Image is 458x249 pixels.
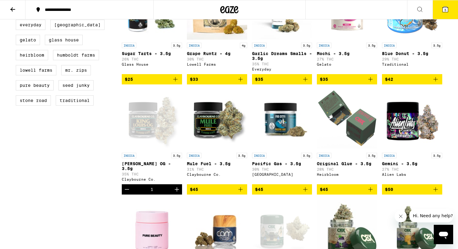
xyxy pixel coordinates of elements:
[50,20,105,30] label: [GEOGRAPHIC_DATA]
[317,57,377,61] p: 27% THC
[366,43,377,48] p: 3.5g
[252,153,267,158] p: INDICA
[317,153,331,158] p: INDICA
[53,50,99,60] label: Humboldt Farms
[187,153,201,158] p: INDICA
[187,184,247,195] button: Add to bag
[45,35,83,45] label: Glass House
[317,161,377,166] p: Original Glue - 3.5g
[151,187,153,192] div: 1
[122,43,136,48] p: INDICA
[382,172,442,176] div: Alien Labs
[122,57,182,61] p: 26% THC
[125,77,133,82] span: $25
[317,62,377,66] div: Gelato
[187,167,247,171] p: 31% THC
[122,51,182,56] p: Sugar Tarts - 3.5g
[382,57,442,61] p: 29% THC
[252,67,312,71] div: Everyday
[252,43,267,48] p: INDICA
[252,51,312,61] p: Garlic Dreams Smalls - 3.5g
[382,153,397,158] p: INDICA
[252,172,312,176] div: [GEOGRAPHIC_DATA]
[190,187,198,192] span: $45
[187,74,247,84] button: Add to bag
[252,89,312,184] a: Open page for Pacific Gas - 3.5g from Fog City Farms
[171,43,182,48] p: 3.5g
[252,161,312,166] p: Pacific Gas - 3.5g
[252,89,312,150] img: Fog City Farms - Pacific Gas - 3.5g
[301,153,312,158] p: 3.5g
[252,74,312,84] button: Add to bag
[172,184,182,195] button: Increment
[58,80,94,90] label: Seed Junky
[382,43,397,48] p: INDICA
[16,50,48,60] label: Heirbloom
[431,153,442,158] p: 3.5g
[433,0,458,19] button: 5
[122,89,182,184] a: Open page for King Louis OG - 3.5g from Claybourne Co.
[122,184,132,195] button: Decrement
[187,172,247,176] div: Claybourne Co.
[56,95,94,106] label: Traditional
[382,89,442,184] a: Open page for Gemini - 3.5g from Alien Labs
[122,177,182,181] div: Claybourne Co.
[187,161,247,166] p: Mule Fuel - 3.5g
[382,62,442,66] div: Traditional
[171,153,182,158] p: 3.5g
[255,187,263,192] span: $45
[61,65,91,75] label: Mr. Zips
[187,89,247,184] a: Open page for Mule Fuel - 3.5g from Claybourne Co.
[252,62,312,66] p: 35% THC
[317,89,377,184] a: Open page for Original Glue - 3.5g from Heirbloom
[16,35,40,45] label: Gelato
[187,43,201,48] p: INDICA
[252,184,312,195] button: Add to bag
[16,80,54,90] label: Pure Beauty
[122,161,182,171] p: [PERSON_NAME] OG - 3.5g
[252,167,312,171] p: 30% THC
[382,51,442,56] p: Blue Donut - 3.5g
[122,172,182,176] p: 35% THC
[255,77,263,82] span: $35
[320,77,328,82] span: $35
[317,172,377,176] div: Heirbloom
[16,20,45,30] label: Everyday
[187,62,247,66] div: Lowell Farms
[382,74,442,84] button: Add to bag
[382,89,442,150] img: Alien Labs - Gemini - 3.5g
[382,167,442,171] p: 27% THC
[409,209,453,222] iframe: Message from company
[366,153,377,158] p: 3.5g
[187,57,247,61] p: 30% THC
[382,184,442,195] button: Add to bag
[317,51,377,56] p: Mochi - 3.5g
[187,89,247,150] img: Claybourne Co. - Mule Fuel - 3.5g
[317,43,331,48] p: INDICA
[317,74,377,84] button: Add to bag
[16,65,56,75] label: Lowell Farms
[395,210,407,222] iframe: Close message
[385,77,393,82] span: $42
[190,77,198,82] span: $33
[431,43,442,48] p: 3.5g
[434,225,453,244] iframe: Button to launch messaging window
[122,74,182,84] button: Add to bag
[317,184,377,195] button: Add to bag
[301,43,312,48] p: 3.5g
[385,187,393,192] span: $50
[187,51,247,56] p: Grape Runtz - 4g
[236,153,247,158] p: 3.5g
[122,62,182,66] div: Glass House
[382,161,442,166] p: Gemini - 3.5g
[320,187,328,192] span: $45
[317,89,377,150] img: Heirbloom - Original Glue - 3.5g
[16,95,51,106] label: Stone Road
[122,153,136,158] p: INDICA
[317,167,377,171] p: 28% THC
[240,43,247,48] p: 4g
[444,8,446,12] span: 5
